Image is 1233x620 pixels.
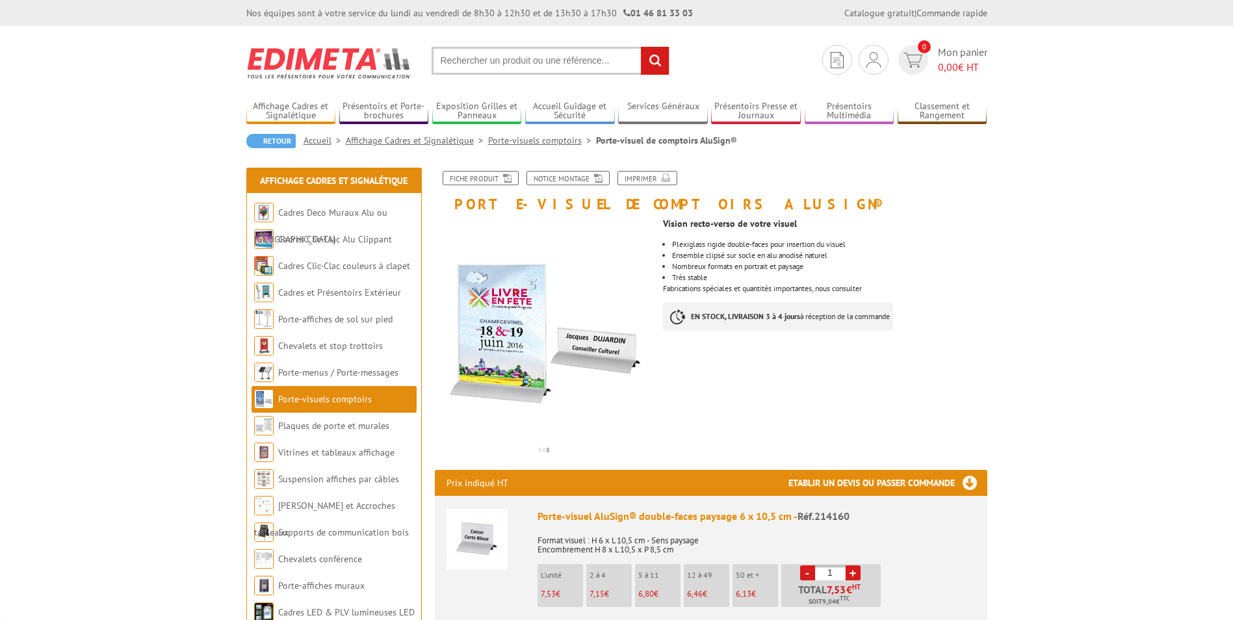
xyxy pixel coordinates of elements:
[672,263,987,270] li: Nombreux formats en portrait et paysage
[278,446,395,458] a: Vitrines et tableaux affichage
[246,39,412,87] img: Edimeta
[663,218,797,229] strong: Vision recto-verso de votre visuel
[447,470,508,496] p: Prix indiqué HT
[638,589,681,599] p: €
[278,313,393,325] a: Porte-affiches de sol sur pied
[844,7,915,19] a: Catalogue gratuit
[938,45,987,75] span: Mon panier
[672,274,987,281] li: Très stable
[254,496,274,515] img: Cimaises et Accroches tableaux
[278,473,399,485] a: Suspension affiches par câbles
[346,135,488,146] a: Affichage Cadres et Signalétique
[254,283,274,302] img: Cadres et Présentoirs Extérieur
[938,60,958,73] span: 0,00
[278,553,362,565] a: Chevalets conférence
[278,526,409,538] a: Supports de communication bois
[852,582,861,591] sup: HT
[736,589,778,599] p: €
[254,443,274,462] img: Vitrines et tableaux affichage
[278,340,383,352] a: Chevalets et stop trottoirs
[254,469,274,489] img: Suspension affiches par câbles
[687,589,729,599] p: €
[254,416,274,435] img: Plaques de porte et murales
[541,588,556,599] span: 7,53
[844,6,987,19] div: |
[488,135,596,146] a: Porte-visuels comptoirs
[918,40,931,53] span: 0
[541,571,583,580] p: L'unité
[785,584,881,607] p: Total
[638,571,681,580] p: 5 à 11
[840,595,850,602] sup: TTC
[538,509,976,524] div: Porte-visuel AluSign® double-faces paysage 6 x 10,5 cm -
[846,565,861,580] a: +
[938,60,987,75] span: € HT
[809,597,850,607] span: Soit €
[590,588,604,599] span: 7,15
[596,134,737,147] li: Porte-visuel de comptoirs AluSign®
[736,588,751,599] span: 6,13
[339,101,429,122] a: Présentoirs et Porte-brochures
[254,207,387,245] a: Cadres Deco Muraux Alu ou [GEOGRAPHIC_DATA]
[260,175,408,187] a: Affichage Cadres et Signalétique
[254,500,395,538] a: [PERSON_NAME] et Accroches tableaux
[304,135,346,146] a: Accueil
[831,52,844,68] img: devis rapide
[246,101,336,122] a: Affichage Cadres et Signalétique
[538,527,976,554] p: Format visuel : H 6 x L 10,5 cm - Sens paysage Encombrement H 8 x L 10,5 x P 8,5 cm
[541,589,583,599] p: €
[638,588,654,599] span: 6,80
[641,47,669,75] input: rechercher
[526,171,610,185] a: Notice Montage
[246,6,693,19] div: Nos équipes sont à votre service du lundi au vendredi de 8h30 à 12h30 et de 13h30 à 17h30
[623,7,693,19] strong: 01 46 81 33 03
[278,367,398,378] a: Porte-menus / Porte-messages
[895,45,987,75] a: devis rapide 0 Mon panier 0,00€ HT
[822,597,836,607] span: 9,04
[798,510,850,523] span: Réf.214160
[254,256,274,276] img: Cadres Clic-Clac couleurs à clapet
[254,309,274,329] img: Porte-affiches de sol sur pied
[672,252,987,259] li: Ensemble clipsé sur socle en alu anodisé naturel
[687,571,729,580] p: 12 à 49
[278,606,415,618] a: Cadres LED & PLV lumineuses LED
[443,171,519,185] a: Fiche produit
[278,260,410,272] a: Cadres Clic-Clac couleurs à clapet
[788,470,987,496] h3: Etablir un devis ou passer commande
[278,287,401,298] a: Cadres et Présentoirs Extérieur
[278,233,392,245] a: Cadres Clic-Clac Alu Clippant
[866,52,881,68] img: devis rapide
[432,47,669,75] input: Rechercher un produit ou une référence...
[903,53,922,68] img: devis rapide
[590,589,632,599] p: €
[278,580,365,591] a: Porte-affiches muraux
[805,101,894,122] a: Présentoirs Multimédia
[691,311,800,321] strong: EN STOCK, LIVRAISON 3 à 4 jours
[246,134,296,148] a: Retour
[617,171,677,185] a: Imprimer
[711,101,801,122] a: Présentoirs Presse et Journaux
[618,101,708,122] a: Services Généraux
[898,101,987,122] a: Classement et Rangement
[846,584,852,595] span: €
[663,302,893,331] p: à réception de la commande
[254,389,274,409] img: Porte-visuels comptoirs
[590,571,632,580] p: 2 à 4
[447,509,508,570] img: Porte-visuel AluSign® double-faces paysage 6 x 10,5 cm
[525,101,615,122] a: Accueil Guidage et Sécurité
[800,565,815,580] a: -
[254,336,274,355] img: Chevalets et stop trottoirs
[254,549,274,569] img: Chevalets conférence
[254,203,274,222] img: Cadres Deco Muraux Alu ou Bois
[278,420,389,432] a: Plaques de porte et murales
[254,363,274,382] img: Porte-menus / Porte-messages
[278,393,372,405] a: Porte-visuels comptoirs
[916,7,987,19] a: Commande rapide
[687,588,703,599] span: 6,46
[827,584,846,595] span: 7,53
[435,218,654,437] img: porte_noms_plexiglass_214160_1.jpg
[736,571,778,580] p: 50 et +
[432,101,522,122] a: Exposition Grilles et Panneaux
[672,240,987,248] li: Plexiglass rigide double-faces pour insertion du visuel
[663,212,996,344] div: Fabrications spéciales et quantités importantes, nous consulter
